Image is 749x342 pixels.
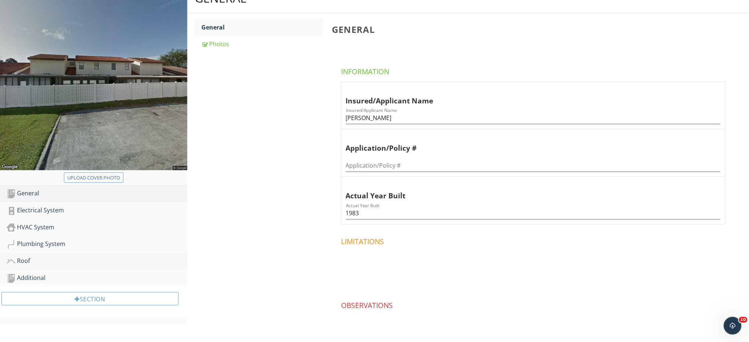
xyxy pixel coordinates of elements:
button: Upload cover photo [64,172,123,183]
span: 10 [739,317,748,323]
div: Electrical System [7,206,187,215]
div: Upload cover photo [67,174,120,182]
div: Plumbing System [7,239,187,249]
input: Actual Year Built [346,207,721,219]
h4: Limitations [341,234,728,246]
div: Actual Year Built [346,180,702,201]
input: Insured/Applicant Name [346,112,721,124]
div: General [7,189,187,198]
iframe: Intercom live chat [724,317,742,335]
div: Insured/Applicant Name [346,85,702,106]
div: HVAC System [7,223,187,232]
div: Photos [201,40,323,48]
h4: Observations [341,298,728,310]
h4: Information [341,64,728,76]
div: Section [1,292,178,305]
div: Application/Policy # [346,132,702,154]
div: Roof [7,256,187,266]
h3: General [332,24,737,34]
div: Additional [7,273,187,283]
div: General [201,23,323,32]
input: Application/Policy # [346,160,721,172]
